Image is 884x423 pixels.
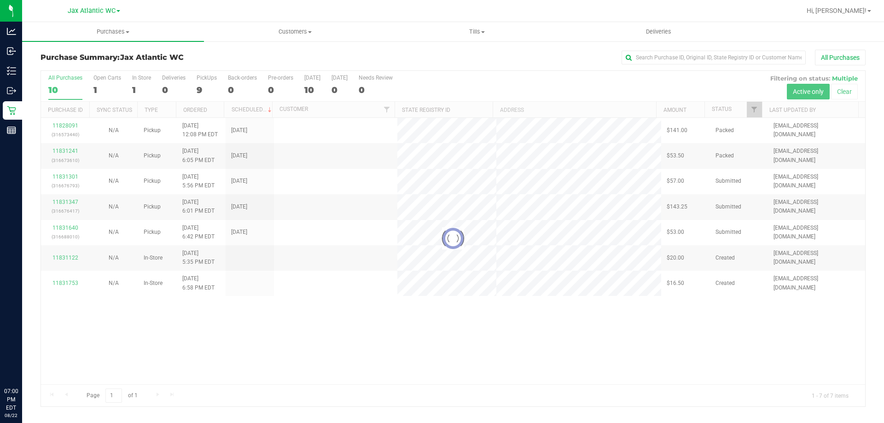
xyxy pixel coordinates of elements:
iframe: Resource center [9,349,37,377]
span: Deliveries [634,28,684,36]
a: Customers [204,22,386,41]
p: 07:00 PM EDT [4,387,18,412]
inline-svg: Analytics [7,27,16,36]
inline-svg: Outbound [7,86,16,95]
span: Purchases [22,28,204,36]
input: Search Purchase ID, Original ID, State Registry ID or Customer Name... [622,51,806,64]
inline-svg: Retail [7,106,16,115]
p: 08/22 [4,412,18,419]
a: Deliveries [568,22,750,41]
span: Hi, [PERSON_NAME]! [807,7,867,14]
h3: Purchase Summary: [41,53,315,62]
span: Customers [204,28,385,36]
a: Tills [386,22,568,41]
inline-svg: Reports [7,126,16,135]
span: Tills [386,28,567,36]
inline-svg: Inventory [7,66,16,75]
span: Jax Atlantic WC [120,53,184,62]
button: All Purchases [815,50,866,65]
span: Jax Atlantic WC [68,7,116,15]
inline-svg: Inbound [7,46,16,56]
a: Purchases [22,22,204,41]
